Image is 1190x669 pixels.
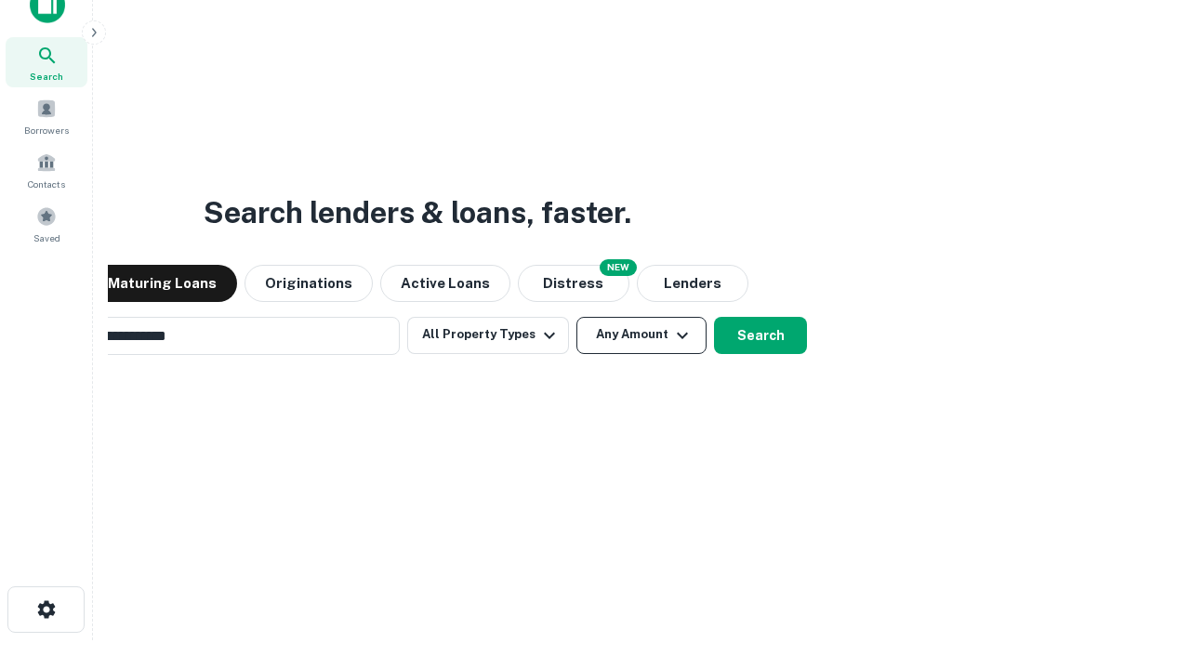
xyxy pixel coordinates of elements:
[24,123,69,138] span: Borrowers
[380,265,510,302] button: Active Loans
[6,91,87,141] a: Borrowers
[33,230,60,245] span: Saved
[30,69,63,84] span: Search
[87,265,237,302] button: Maturing Loans
[6,145,87,195] a: Contacts
[6,37,87,87] a: Search
[714,317,807,354] button: Search
[28,177,65,191] span: Contacts
[1097,520,1190,610] iframe: Chat Widget
[407,317,569,354] button: All Property Types
[576,317,707,354] button: Any Amount
[637,265,748,302] button: Lenders
[245,265,373,302] button: Originations
[204,190,631,235] h3: Search lenders & loans, faster.
[600,259,637,276] div: NEW
[518,265,629,302] button: Search distressed loans with lien and other non-mortgage details.
[6,199,87,249] a: Saved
